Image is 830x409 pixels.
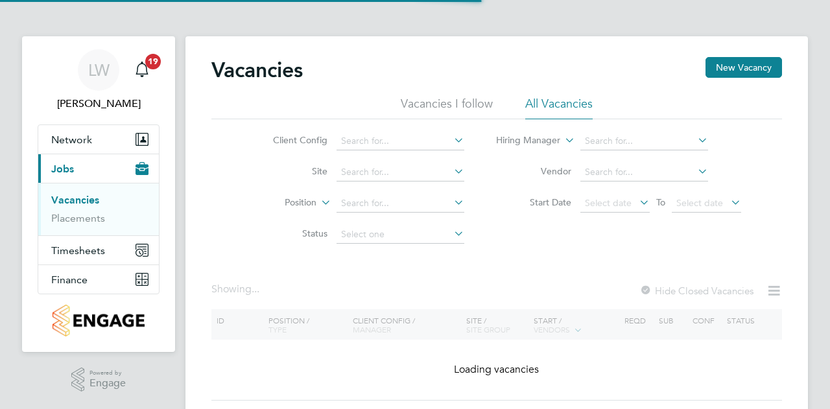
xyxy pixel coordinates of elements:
[38,154,159,183] button: Jobs
[38,49,160,111] a: LW[PERSON_NAME]
[253,134,327,146] label: Client Config
[486,134,560,147] label: Hiring Manager
[53,305,144,336] img: countryside-properties-logo-retina.png
[51,163,74,175] span: Jobs
[38,125,159,154] button: Network
[71,368,126,392] a: Powered byEngage
[51,194,99,206] a: Vacancies
[242,196,316,209] label: Position
[525,96,593,119] li: All Vacancies
[22,36,175,352] nav: Main navigation
[252,283,259,296] span: ...
[652,194,669,211] span: To
[88,62,110,78] span: LW
[639,285,753,297] label: Hide Closed Vacancies
[253,228,327,239] label: Status
[580,163,708,181] input: Search for...
[497,165,571,177] label: Vendor
[38,236,159,264] button: Timesheets
[676,197,723,209] span: Select date
[253,165,327,177] label: Site
[38,265,159,294] button: Finance
[51,134,92,146] span: Network
[129,49,155,91] a: 19
[401,96,493,119] li: Vacancies I follow
[211,283,262,296] div: Showing
[51,274,88,286] span: Finance
[337,132,464,150] input: Search for...
[211,57,303,83] h2: Vacancies
[337,194,464,213] input: Search for...
[89,378,126,389] span: Engage
[38,305,160,336] a: Go to home page
[38,96,160,111] span: Louis Woodcock
[337,163,464,181] input: Search for...
[89,368,126,379] span: Powered by
[585,197,632,209] span: Select date
[497,196,571,208] label: Start Date
[705,57,782,78] button: New Vacancy
[337,226,464,244] input: Select one
[51,244,105,257] span: Timesheets
[145,54,161,69] span: 19
[580,132,708,150] input: Search for...
[38,183,159,235] div: Jobs
[51,212,105,224] a: Placements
